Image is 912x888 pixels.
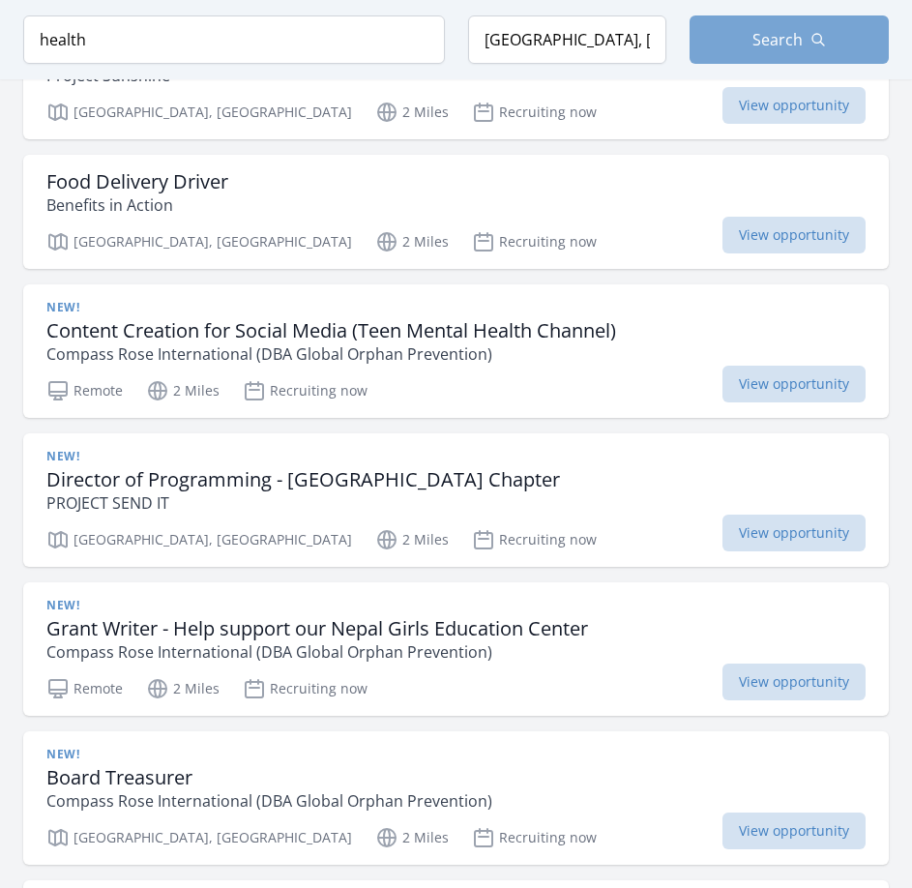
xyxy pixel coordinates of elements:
span: New! [46,300,79,315]
p: 2 Miles [375,528,449,551]
h3: Grant Writer - Help support our Nepal Girls Education Center [46,617,588,640]
p: 2 Miles [375,101,449,124]
p: Recruiting now [472,101,597,124]
p: Compass Rose International (DBA Global Orphan Prevention) [46,342,616,366]
p: 2 Miles [375,826,449,849]
p: Recruiting now [243,677,368,700]
p: Recruiting now [472,528,597,551]
p: Remote [46,379,123,402]
h3: Content Creation for Social Media (Teen Mental Health Channel) [46,319,616,342]
p: Recruiting now [243,379,368,402]
span: View opportunity [722,664,866,700]
input: Keyword [23,15,445,64]
a: New! Board Treasurer Compass Rose International (DBA Global Orphan Prevention) [GEOGRAPHIC_DATA],... [23,731,889,865]
span: View opportunity [722,217,866,253]
p: 2 Miles [146,379,220,402]
p: [GEOGRAPHIC_DATA], [GEOGRAPHIC_DATA] [46,230,352,253]
span: New! [46,449,79,464]
p: 2 Miles [146,677,220,700]
span: View opportunity [722,515,866,551]
p: Recruiting now [472,230,597,253]
a: Food Delivery Driver Benefits in Action [GEOGRAPHIC_DATA], [GEOGRAPHIC_DATA] 2 Miles Recruiting n... [23,155,889,269]
p: 2 Miles [375,230,449,253]
span: New! [46,598,79,613]
p: PROJECT SEND IT [46,491,560,515]
p: [GEOGRAPHIC_DATA], [GEOGRAPHIC_DATA] [46,101,352,124]
p: [GEOGRAPHIC_DATA], [GEOGRAPHIC_DATA] [46,826,352,849]
button: Search [690,15,889,64]
p: Recruiting now [472,826,597,849]
a: New! Grant Writer - Help support our Nepal Girls Education Center Compass Rose International (DBA... [23,582,889,716]
span: Search [752,28,803,51]
p: [GEOGRAPHIC_DATA], [GEOGRAPHIC_DATA] [46,528,352,551]
p: Benefits in Action [46,193,228,217]
span: New! [46,747,79,762]
h3: Director of Programming - [GEOGRAPHIC_DATA] Chapter [46,468,560,491]
h3: Board Treasurer [46,766,492,789]
a: New! Content Creation for Social Media (Teen Mental Health Channel) Compass Rose International (D... [23,284,889,418]
p: Remote [46,677,123,700]
span: View opportunity [722,813,866,849]
span: View opportunity [722,366,866,402]
span: View opportunity [722,87,866,124]
p: Compass Rose International (DBA Global Orphan Prevention) [46,640,588,664]
a: New! Director of Programming - [GEOGRAPHIC_DATA] Chapter PROJECT SEND IT [GEOGRAPHIC_DATA], [GEOG... [23,433,889,567]
input: Location [468,15,667,64]
h3: Food Delivery Driver [46,170,228,193]
p: Compass Rose International (DBA Global Orphan Prevention) [46,789,492,813]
